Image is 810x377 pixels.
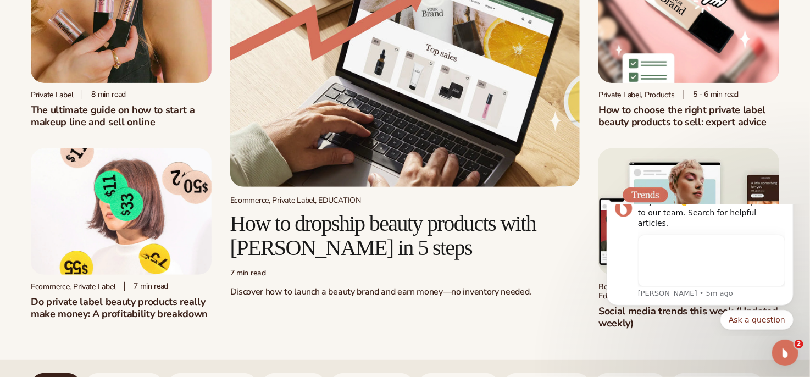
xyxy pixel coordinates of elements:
img: Social media trends this week (Updated weekly) [598,148,779,275]
h1: The ultimate guide on how to start a makeup line and sell online [31,104,212,128]
div: Ecommerce, Private Label, EDUCATION [230,196,580,205]
h2: Do private label beauty products really make money: A profitability breakdown [31,296,212,320]
iframe: Intercom notifications message [590,204,810,336]
div: Private Label, Products [598,90,675,99]
h2: How to dropship beauty products with [PERSON_NAME] in 5 steps [230,212,580,260]
a: Profitability of private label company Ecommerce, Private Label 7 min readDo private label beauty... [31,148,212,320]
div: Quick reply options [16,106,203,125]
div: 7 min read [124,282,168,291]
div: 8 min read [82,90,126,99]
p: Discover how to launch a beauty brand and earn money—no inventory needed. [230,286,580,298]
div: 7 min read [230,269,580,278]
iframe: Intercom live chat [772,340,798,366]
img: Profitability of private label company [31,148,212,275]
h2: How to choose the right private label beauty products to sell: expert advice [598,104,779,128]
span: 2 [795,340,803,348]
div: Private label [31,90,73,99]
a: Social media trends this week (Updated weekly) Beauty Industry, Ecommerce, Education 3 min readSo... [598,148,779,329]
p: Message from Lee, sent 5m ago [48,84,195,94]
button: Quick reply: Ask a question [130,106,203,125]
div: Ecommerce, Private Label [31,282,115,291]
div: 5 - 6 min read [684,90,739,99]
